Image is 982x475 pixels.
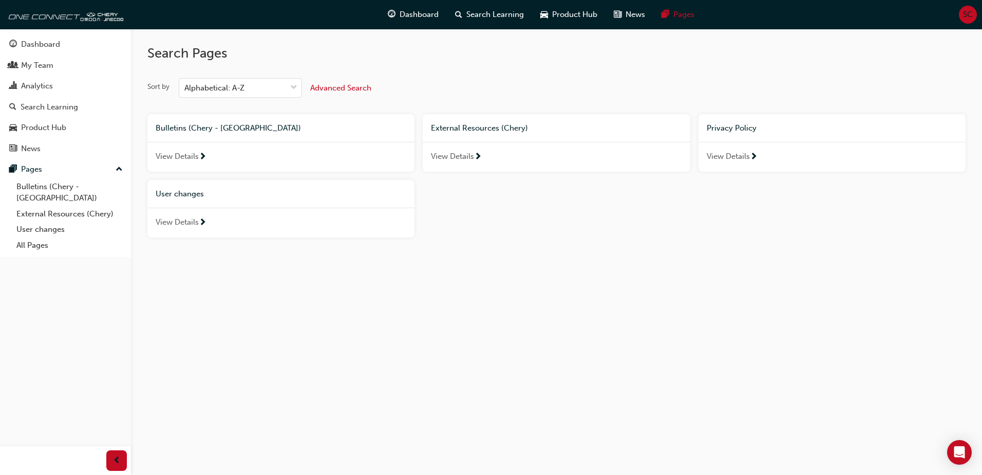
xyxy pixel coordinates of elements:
a: External Resources (Chery) [12,206,127,222]
a: Product Hub [4,118,127,137]
a: search-iconSearch Learning [447,4,532,25]
span: news-icon [614,8,621,21]
a: pages-iconPages [653,4,703,25]
a: External Resources (Chery)View Details [423,114,690,172]
span: prev-icon [113,454,121,467]
div: Pages [21,163,42,175]
span: next-icon [199,153,206,162]
span: View Details [431,151,474,162]
a: car-iconProduct Hub [532,4,606,25]
span: External Resources (Chery) [431,123,528,133]
span: down-icon [290,81,297,95]
span: View Details [156,216,199,228]
a: Bulletins (Chery - [GEOGRAPHIC_DATA])View Details [147,114,414,172]
a: User changesView Details [147,180,414,238]
span: people-icon [9,61,17,70]
span: next-icon [474,153,482,162]
span: car-icon [540,8,548,21]
a: My Team [4,56,127,75]
a: Bulletins (Chery - [GEOGRAPHIC_DATA]) [12,179,127,206]
a: Search Learning [4,98,127,117]
div: Sort by [147,82,169,92]
a: news-iconNews [606,4,653,25]
span: Search Learning [466,9,524,21]
span: pages-icon [662,8,669,21]
div: Analytics [21,80,53,92]
button: SC [959,6,977,24]
span: Dashboard [400,9,439,21]
h2: Search Pages [147,45,966,62]
span: search-icon [9,103,16,112]
span: chart-icon [9,82,17,91]
a: Dashboard [4,35,127,54]
span: news-icon [9,144,17,154]
span: car-icon [9,123,17,133]
span: Privacy Policy [707,123,757,133]
span: View Details [707,151,750,162]
a: News [4,139,127,158]
div: Dashboard [21,39,60,50]
a: Analytics [4,77,127,96]
img: oneconnect [5,4,123,25]
span: guage-icon [9,40,17,49]
button: Advanced Search [310,78,371,98]
span: User changes [156,189,204,198]
div: Alphabetical: A-Z [184,82,244,94]
span: View Details [156,151,199,162]
span: up-icon [116,163,123,176]
span: next-icon [199,218,206,228]
div: Product Hub [21,122,66,134]
div: Open Intercom Messenger [947,440,972,465]
span: Pages [673,9,694,21]
span: SC [963,9,973,21]
div: My Team [21,60,53,71]
span: search-icon [455,8,462,21]
button: Pages [4,160,127,179]
span: next-icon [750,153,758,162]
span: guage-icon [388,8,395,21]
a: User changes [12,222,127,238]
span: News [626,9,645,21]
span: Advanced Search [310,83,371,93]
span: pages-icon [9,165,17,174]
span: Product Hub [552,9,597,21]
a: Privacy PolicyView Details [698,114,966,172]
a: guage-iconDashboard [380,4,447,25]
a: All Pages [12,238,127,253]
div: Search Learning [21,101,78,113]
div: News [21,143,41,155]
button: DashboardMy TeamAnalyticsSearch LearningProduct HubNews [4,33,127,160]
span: Bulletins (Chery - [GEOGRAPHIC_DATA]) [156,123,301,133]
